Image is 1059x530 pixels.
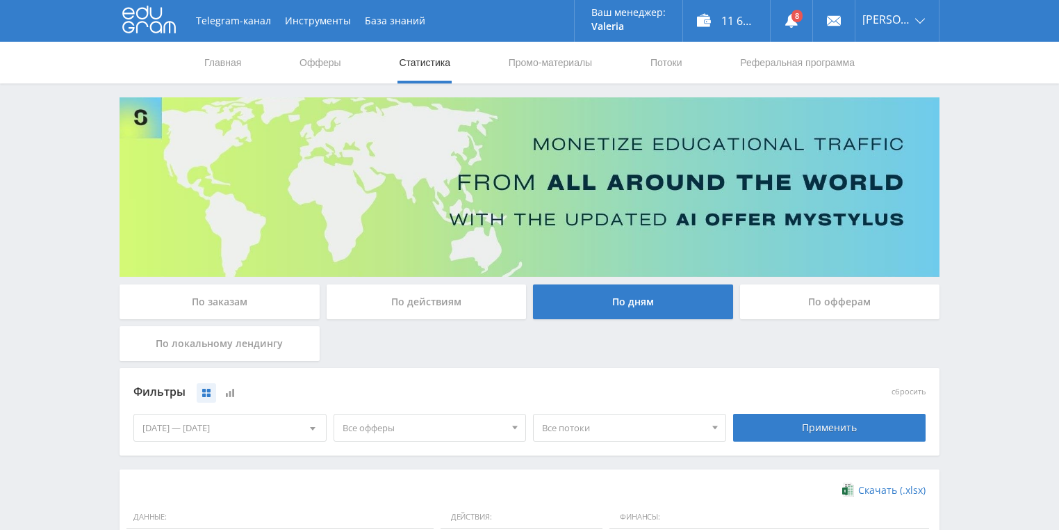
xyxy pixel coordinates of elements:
[134,415,326,441] div: [DATE] — [DATE]
[591,7,666,18] p: Ваш менеджер:
[397,42,452,83] a: Статистика
[120,326,320,361] div: По локальному лендингу
[542,415,705,441] span: Все потоки
[120,97,939,277] img: Banner
[858,485,926,496] span: Скачать (.xlsx)
[133,382,726,403] div: Фильтры
[343,415,505,441] span: Все офферы
[609,506,929,529] span: Финансы:
[892,387,926,396] button: сбросить
[591,21,666,32] p: Valeria
[441,506,602,529] span: Действия:
[842,483,854,497] img: xlsx
[120,284,320,319] div: По заказам
[203,42,243,83] a: Главная
[126,506,434,529] span: Данные:
[733,414,926,442] div: Применить
[327,284,527,319] div: По действиям
[507,42,593,83] a: Промо-материалы
[862,14,911,25] span: [PERSON_NAME]
[533,284,733,319] div: По дням
[298,42,343,83] a: Офферы
[740,284,940,319] div: По офферам
[842,483,926,497] a: Скачать (.xlsx)
[739,42,856,83] a: Реферальная программа
[649,42,684,83] a: Потоки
